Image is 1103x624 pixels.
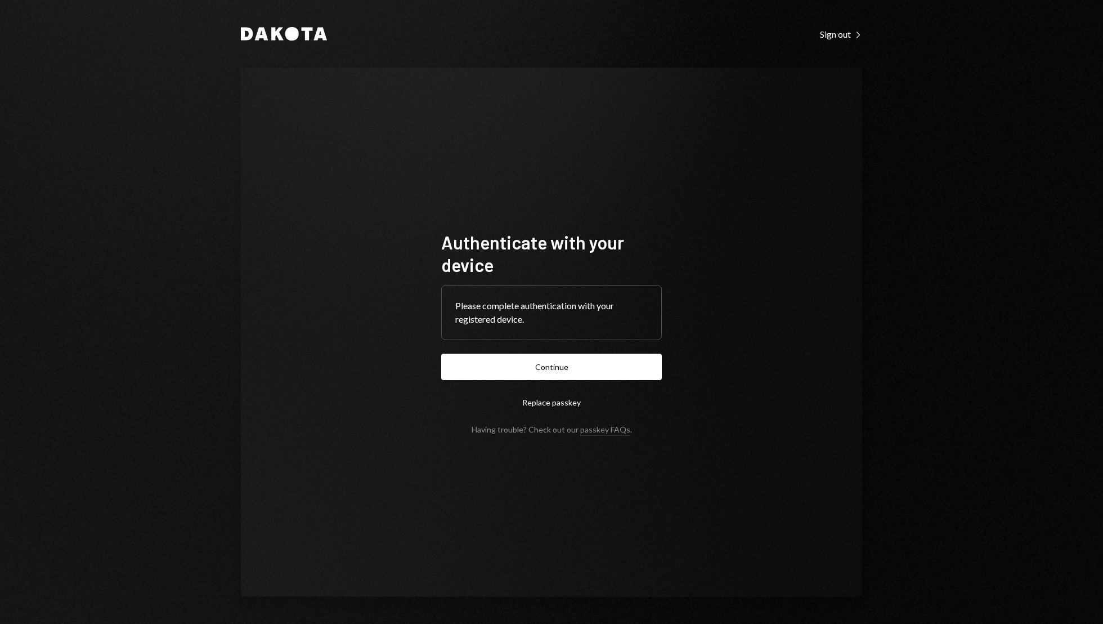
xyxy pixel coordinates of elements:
div: Sign out [820,29,862,40]
button: Continue [441,354,662,380]
div: Having trouble? Check out our . [472,425,632,434]
div: Please complete authentication with your registered device. [455,299,648,326]
a: Sign out [820,28,862,40]
h1: Authenticate with your device [441,231,662,276]
a: passkey FAQs [580,425,630,435]
button: Replace passkey [441,389,662,416]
